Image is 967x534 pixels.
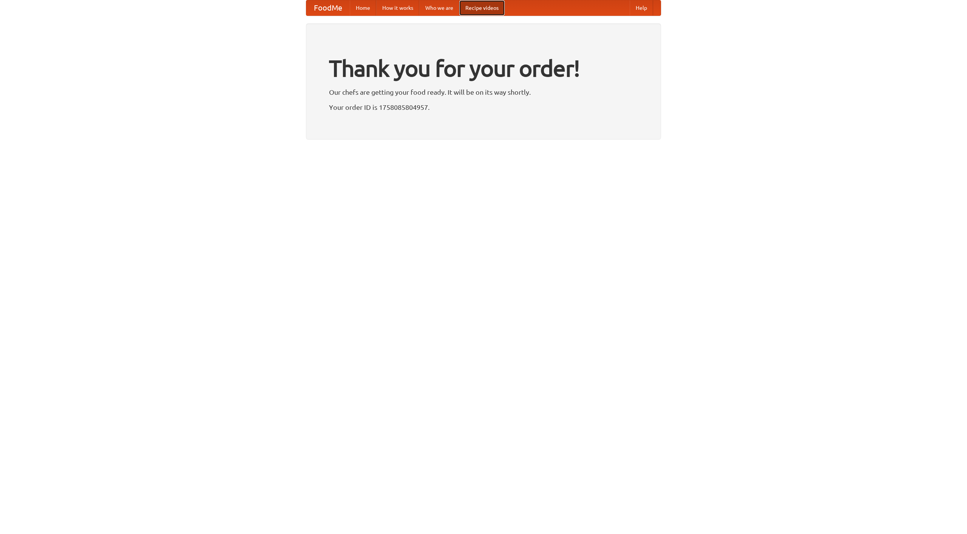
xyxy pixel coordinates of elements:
a: How it works [376,0,419,15]
a: Home [350,0,376,15]
h1: Thank you for your order! [329,50,638,86]
p: Your order ID is 1758085804957. [329,102,638,113]
a: FoodMe [306,0,350,15]
a: Who we are [419,0,459,15]
a: Recipe videos [459,0,505,15]
p: Our chefs are getting your food ready. It will be on its way shortly. [329,86,638,98]
a: Help [630,0,653,15]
